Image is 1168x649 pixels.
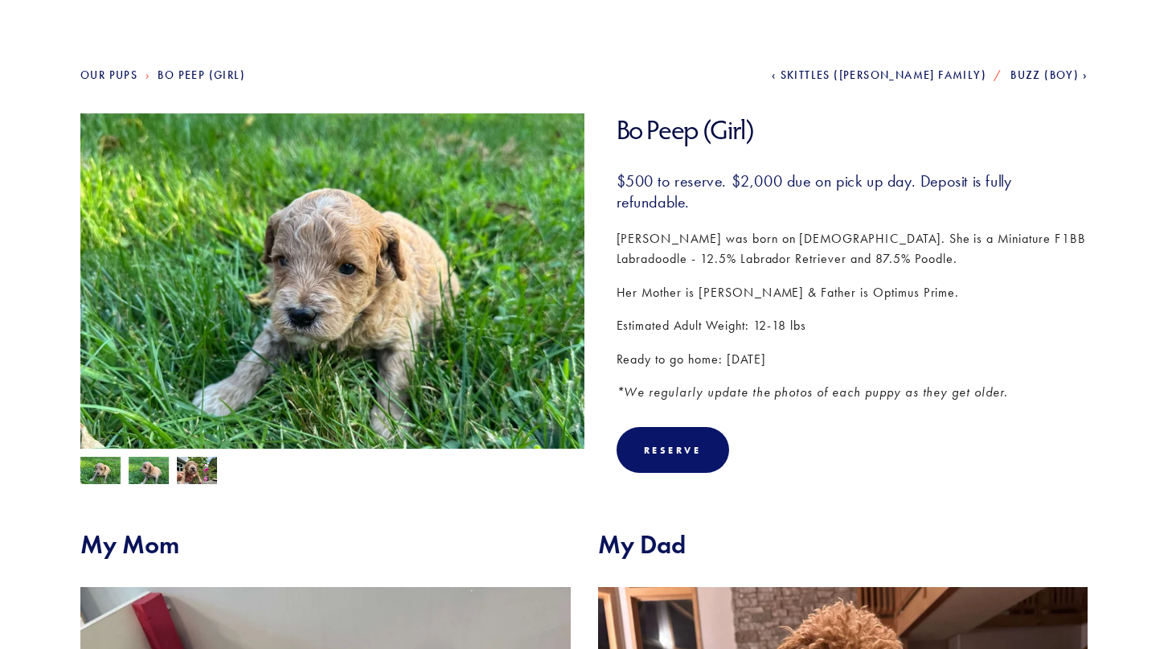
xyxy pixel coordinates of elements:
[129,457,169,487] img: Bo Peep 3.jpg
[80,68,137,82] a: Our Pups
[617,170,1088,212] h3: $500 to reserve. $2,000 due on pick up day. Deposit is fully refundable.
[617,315,1088,336] p: Estimated Adult Weight: 12-18 lbs
[617,427,729,473] div: Reserve
[781,68,986,82] span: Skittles ([PERSON_NAME] Family)
[772,68,986,82] a: Skittles ([PERSON_NAME] Family)
[617,282,1088,303] p: Her Mother is [PERSON_NAME] & Father is Optimus Prime.
[617,113,1088,146] h1: Bo Peep (Girl)
[177,457,217,487] img: Bo Peep 1.jpg
[80,457,121,487] img: Bo Peep 2.jpg
[617,228,1088,269] p: [PERSON_NAME] was born on [DEMOGRAPHIC_DATA]. She is a Miniature F1BB Labradoodle - 12.5% Labrado...
[1010,68,1079,82] span: Buzz (Boy)
[617,384,1008,400] em: *We regularly update the photos of each puppy as they get older.
[158,68,245,82] a: Bo Peep (Girl)
[598,529,1088,560] h2: My Dad
[644,444,702,456] div: Reserve
[80,113,584,491] img: Bo Peep 2.jpg
[80,529,571,560] h2: My Mom
[1010,68,1088,82] a: Buzz (Boy)
[617,349,1088,370] p: Ready to go home: [DATE]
